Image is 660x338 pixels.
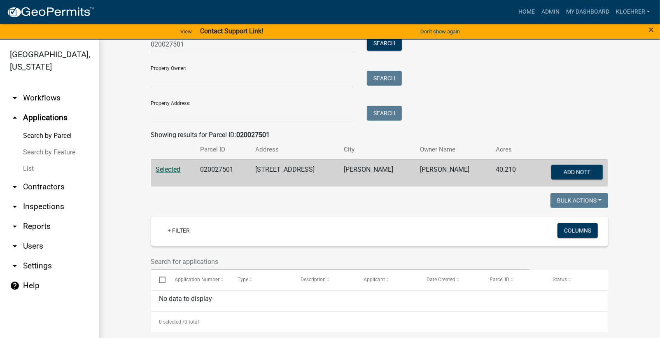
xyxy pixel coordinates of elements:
[151,130,608,140] div: Showing results for Parcel ID:
[490,277,510,282] span: Parcel ID
[301,277,326,282] span: Description
[177,25,195,38] a: View
[427,277,455,282] span: Date Created
[167,270,230,290] datatable-header-cell: Application Number
[200,27,263,35] strong: Contact Support Link!
[563,4,613,20] a: My Dashboard
[553,277,567,282] span: Status
[195,159,250,186] td: 020027501
[557,223,598,238] button: Columns
[538,4,563,20] a: Admin
[10,261,20,271] i: arrow_drop_down
[10,221,20,231] i: arrow_drop_down
[613,4,653,20] a: kloehrer
[10,202,20,212] i: arrow_drop_down
[339,140,415,159] th: City
[195,140,250,159] th: Parcel ID
[151,253,530,270] input: Search for applications
[151,312,608,332] div: 0 total
[415,140,491,159] th: Owner Name
[367,71,402,86] button: Search
[156,166,181,173] a: Selected
[250,159,339,186] td: [STREET_ADDRESS]
[230,270,293,290] datatable-header-cell: Type
[10,182,20,192] i: arrow_drop_down
[482,270,545,290] datatable-header-cell: Parcel ID
[10,93,20,103] i: arrow_drop_down
[151,291,608,311] div: No data to display
[356,270,419,290] datatable-header-cell: Applicant
[545,270,608,290] datatable-header-cell: Status
[648,25,654,35] button: Close
[367,36,402,51] button: Search
[339,159,415,186] td: [PERSON_NAME]
[293,270,356,290] datatable-header-cell: Description
[419,270,482,290] datatable-header-cell: Date Created
[161,223,196,238] a: + Filter
[10,113,20,123] i: arrow_drop_up
[551,165,603,179] button: Add Note
[159,319,184,325] span: 0 selected /
[151,270,167,290] datatable-header-cell: Select
[364,277,385,282] span: Applicant
[238,277,248,282] span: Type
[10,281,20,291] i: help
[10,241,20,251] i: arrow_drop_down
[250,140,339,159] th: Address
[648,24,654,35] span: ×
[550,193,608,208] button: Bulk Actions
[237,131,270,139] strong: 020027501
[367,106,402,121] button: Search
[491,159,529,186] td: 40.210
[417,25,463,38] button: Don't show again
[564,168,591,175] span: Add Note
[175,277,219,282] span: Application Number
[491,140,529,159] th: Acres
[515,4,538,20] a: Home
[415,159,491,186] td: [PERSON_NAME]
